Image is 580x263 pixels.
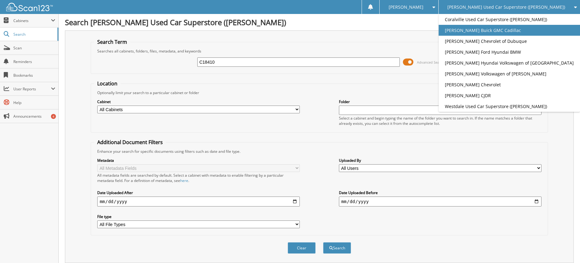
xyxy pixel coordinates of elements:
a: [PERSON_NAME] CJDR [439,90,580,101]
a: [PERSON_NAME] Buick GMC Cadillac [439,25,580,36]
div: Enhance your search for specific documents using filters such as date and file type. [94,149,545,154]
div: 4 [51,114,56,119]
button: Clear [288,242,316,254]
a: here [180,178,188,183]
a: [PERSON_NAME] Chevrolet of Dubuque [439,36,580,47]
span: Help [13,100,55,105]
h1: Search [PERSON_NAME] Used Car Superstore ([PERSON_NAME]) [65,17,574,27]
span: Search [13,32,54,37]
div: Select a cabinet and begin typing the name of the folder you want to search in. If the name match... [339,116,542,126]
legend: Search Term [94,39,130,45]
img: scan123-logo-white.svg [6,3,53,11]
span: [PERSON_NAME] [389,5,423,9]
iframe: Chat Widget [549,233,580,263]
span: Cabinets [13,18,51,23]
label: File type [97,214,300,219]
label: Uploaded By [339,158,542,163]
label: Folder [339,99,542,104]
span: Bookmarks [13,73,55,78]
label: Cabinet [97,99,300,104]
div: Optionally limit your search to a particular cabinet or folder [94,90,545,95]
legend: Location [94,80,121,87]
div: All metadata fields are searched by default. Select a cabinet with metadata to enable filtering b... [97,173,300,183]
span: Advanced Search [417,60,445,65]
input: start [97,197,300,206]
a: [PERSON_NAME] Volkswagen of [PERSON_NAME] [439,68,580,79]
a: Westdale Used Car Superstore ([PERSON_NAME]) [439,101,580,112]
span: User Reports [13,86,51,92]
label: Date Uploaded Before [339,190,542,195]
span: Announcements [13,114,55,119]
span: [PERSON_NAME] Used Car Superstore ([PERSON_NAME]) [447,5,565,9]
label: Metadata [97,158,300,163]
span: Reminders [13,59,55,64]
a: [PERSON_NAME] Chevrolet [439,79,580,90]
span: Scan [13,45,55,51]
button: Search [323,242,351,254]
a: Coralville Used Car Superstore ([PERSON_NAME]) [439,14,580,25]
label: Date Uploaded After [97,190,300,195]
div: Searches all cabinets, folders, files, metadata, and keywords [94,48,545,54]
a: [PERSON_NAME] Hyundai Volkswagen of [GEOGRAPHIC_DATA] [439,57,580,68]
a: [PERSON_NAME] Ford Hyundai BMW [439,47,580,57]
legend: Additional Document Filters [94,139,166,146]
input: end [339,197,542,206]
